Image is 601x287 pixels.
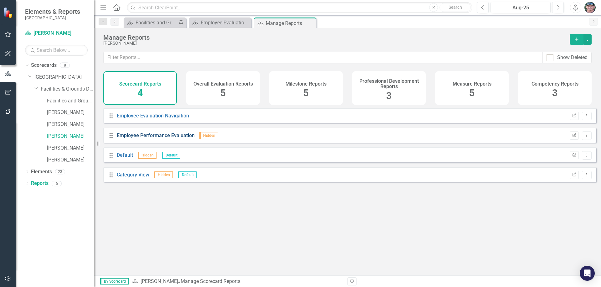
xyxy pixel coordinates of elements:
span: 5 [220,87,226,98]
small: [GEOGRAPHIC_DATA] [25,15,80,20]
img: ClearPoint Strategy [3,7,14,18]
div: 8 [60,63,70,68]
span: Default [162,152,180,159]
h4: Overall Evaluation Reports [193,81,253,87]
img: James Hoock [584,2,596,13]
a: [PERSON_NAME] [47,133,94,140]
div: Aug-25 [493,4,548,12]
div: 6 [52,181,62,186]
span: Hidden [138,152,157,159]
button: Search [439,3,471,12]
div: Show Deleted [557,54,588,61]
div: 23 [55,169,65,174]
input: Search Below... [25,45,88,56]
a: Employee Evaluation Navigation [190,19,250,27]
span: Hidden [154,171,173,178]
a: Reports [31,180,49,187]
span: 3 [386,90,392,101]
div: Manage Reports [266,19,315,27]
span: Hidden [199,132,218,139]
div: » Manage Scorecard Reports [132,278,343,285]
div: Manage Reports [103,34,563,41]
span: Elements & Reports [25,8,80,15]
a: Scorecards [31,62,57,69]
h4: Scorecard Reports [119,81,161,87]
h4: Measure Reports [453,81,491,87]
h4: Competency Reports [532,81,578,87]
a: [PERSON_NAME] [47,145,94,152]
div: Facilities and Grounds [136,19,177,27]
span: 5 [303,87,309,98]
a: Facilities and Grounds [125,19,177,27]
a: Facilities and Grounds Program [47,97,94,105]
span: Search [449,5,462,10]
button: Aug-25 [491,2,551,13]
a: [PERSON_NAME] [25,30,88,37]
a: Elements [31,168,52,176]
a: Employee Performance Evaluation [117,132,195,138]
input: Search ClearPoint... [127,2,472,13]
div: [PERSON_NAME] [103,41,563,46]
a: [PERSON_NAME] [141,278,178,284]
span: Default [178,171,197,178]
span: 3 [552,87,557,98]
a: Facilities & Grounds Department [41,86,94,93]
a: [PERSON_NAME] [47,156,94,164]
a: [PERSON_NAME] [47,121,94,128]
input: Filter Reports... [103,52,543,63]
div: Employee Evaluation Navigation [201,19,250,27]
h4: Milestone Reports [285,81,326,87]
a: [PERSON_NAME] [47,109,94,116]
a: Employee Evaluation Navigation [117,113,189,119]
h4: Professional Development Reports [356,78,422,89]
a: Category View [117,172,149,178]
a: [GEOGRAPHIC_DATA] [34,74,94,81]
a: Default [117,152,133,158]
span: 4 [137,87,143,98]
span: By Scorecard [100,278,129,285]
div: Open Intercom Messenger [580,266,595,281]
span: 5 [469,87,475,98]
